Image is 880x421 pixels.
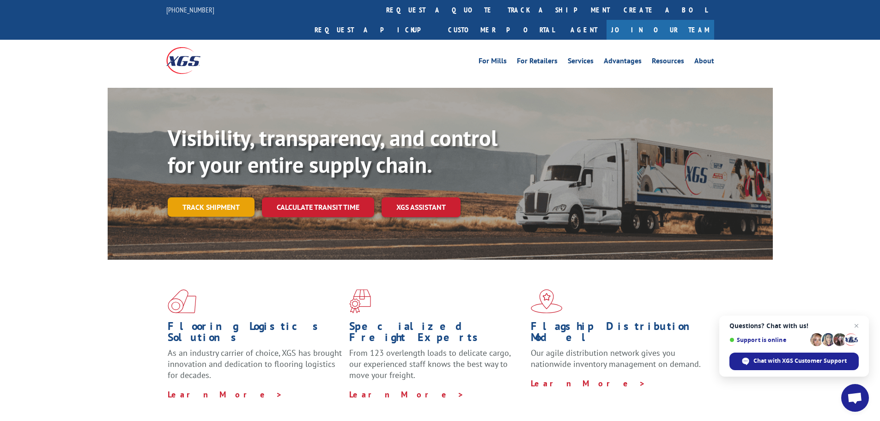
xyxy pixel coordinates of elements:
a: Agent [561,20,607,40]
div: Open chat [841,384,869,412]
a: For Retailers [517,57,558,67]
p: From 123 overlength loads to delicate cargo, our experienced staff knows the best way to move you... [349,348,524,389]
a: Calculate transit time [262,197,374,217]
div: Chat with XGS Customer Support [729,353,859,370]
h1: Flagship Distribution Model [531,321,705,348]
a: Track shipment [168,197,255,217]
a: Resources [652,57,684,67]
a: Customer Portal [441,20,561,40]
img: xgs-icon-flagship-distribution-model-red [531,289,563,313]
a: Learn More > [531,378,646,389]
span: Close chat [851,320,862,331]
a: About [694,57,714,67]
b: Visibility, transparency, and control for your entire supply chain. [168,123,498,179]
a: Learn More > [349,389,464,400]
img: xgs-icon-focused-on-flooring-red [349,289,371,313]
h1: Specialized Freight Experts [349,321,524,348]
span: As an industry carrier of choice, XGS has brought innovation and dedication to flooring logistics... [168,348,342,380]
h1: Flooring Logistics Solutions [168,321,342,348]
span: Our agile distribution network gives you nationwide inventory management on demand. [531,348,701,369]
a: For Mills [479,57,507,67]
a: [PHONE_NUMBER] [166,5,214,14]
a: Request a pickup [308,20,441,40]
a: Advantages [604,57,642,67]
img: xgs-icon-total-supply-chain-intelligence-red [168,289,196,313]
a: Join Our Team [607,20,714,40]
span: Support is online [729,336,807,343]
span: Chat with XGS Customer Support [753,357,847,365]
a: Learn More > [168,389,283,400]
a: XGS ASSISTANT [382,197,461,217]
a: Services [568,57,594,67]
span: Questions? Chat with us! [729,322,859,329]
